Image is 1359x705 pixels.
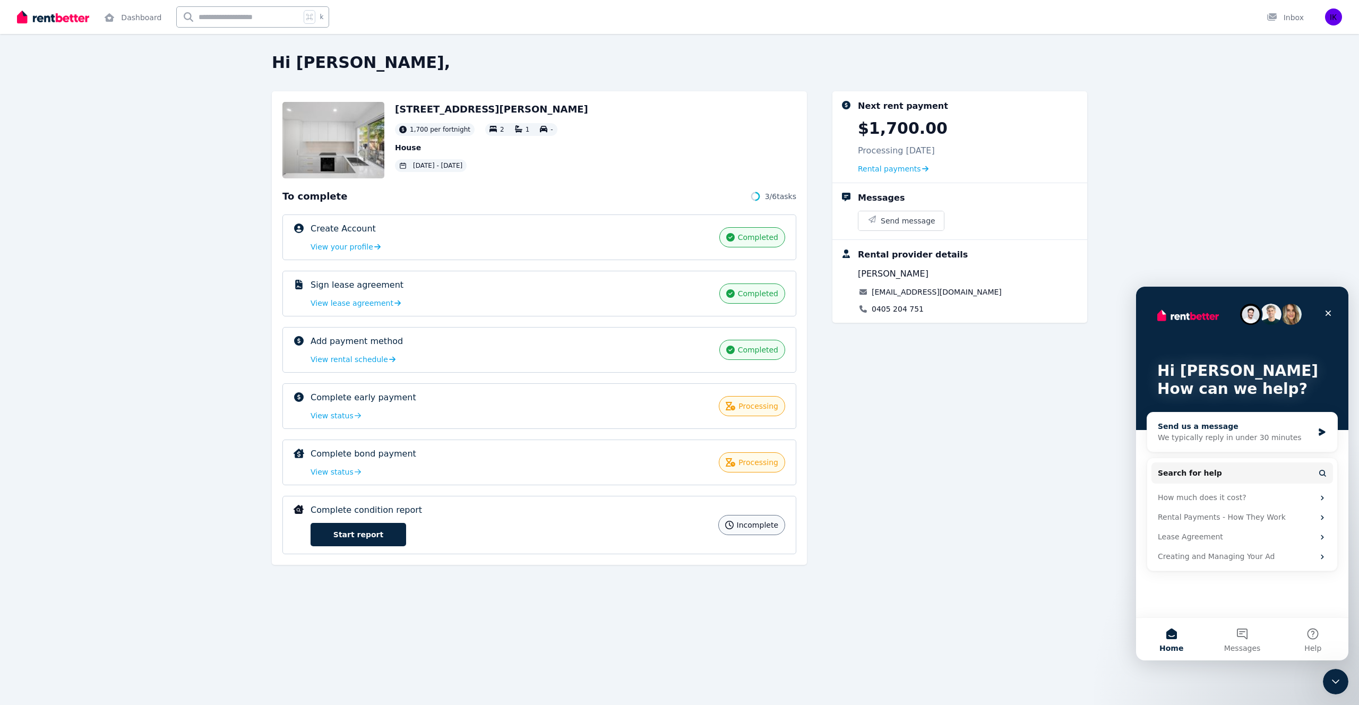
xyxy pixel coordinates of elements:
[311,242,373,252] span: View your profile
[738,457,778,468] span: processing
[738,345,778,355] span: completed
[738,401,778,411] span: processing
[282,102,384,178] img: Property Url
[1323,669,1348,694] iframe: Intercom live chat
[311,523,406,546] a: Start report
[737,520,778,530] span: incomplete
[526,126,530,133] span: 1
[858,100,948,113] div: Next rent payment
[858,144,935,157] p: Processing [DATE]
[311,298,401,308] a: View lease agreement
[311,242,381,252] a: View your profile
[311,391,416,404] p: Complete early payment
[1325,8,1342,25] img: Ivan Kochin
[1136,287,1348,660] iframe: Intercom live chat
[311,354,395,365] a: View rental schedule
[320,13,323,21] span: k
[311,335,403,348] p: Add payment method
[858,268,928,280] span: [PERSON_NAME]
[872,287,1002,297] a: [EMAIL_ADDRESS][DOMAIN_NAME]
[311,298,393,308] span: View lease agreement
[858,192,905,204] div: Messages
[738,288,778,299] span: completed
[311,222,376,235] p: Create Account
[765,191,796,202] span: 3 / 6 tasks
[858,164,921,174] span: Rental payments
[294,505,304,514] img: Complete condition report
[551,126,553,133] span: -
[311,410,354,421] span: View status
[311,504,422,517] p: Complete condition report
[858,119,948,138] p: $1,700.00
[311,467,354,477] span: View status
[311,448,416,460] p: Complete bond payment
[872,304,924,314] a: 0405 204 751
[738,232,778,243] span: completed
[311,279,403,291] p: Sign lease agreement
[1267,12,1304,23] div: Inbox
[311,354,388,365] span: View rental schedule
[282,189,347,204] span: To complete
[272,53,1087,72] h2: Hi [PERSON_NAME],
[410,125,470,134] span: 1,700 per fortnight
[500,126,504,133] span: 2
[395,102,588,117] h2: [STREET_ADDRESS][PERSON_NAME]
[858,248,968,261] div: Rental provider details
[17,9,89,25] img: RentBetter
[858,211,944,230] button: Send message
[413,161,462,170] span: [DATE] - [DATE]
[858,164,928,174] a: Rental payments
[294,449,304,458] img: Complete bond payment
[395,142,588,153] p: House
[881,216,935,226] span: Send message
